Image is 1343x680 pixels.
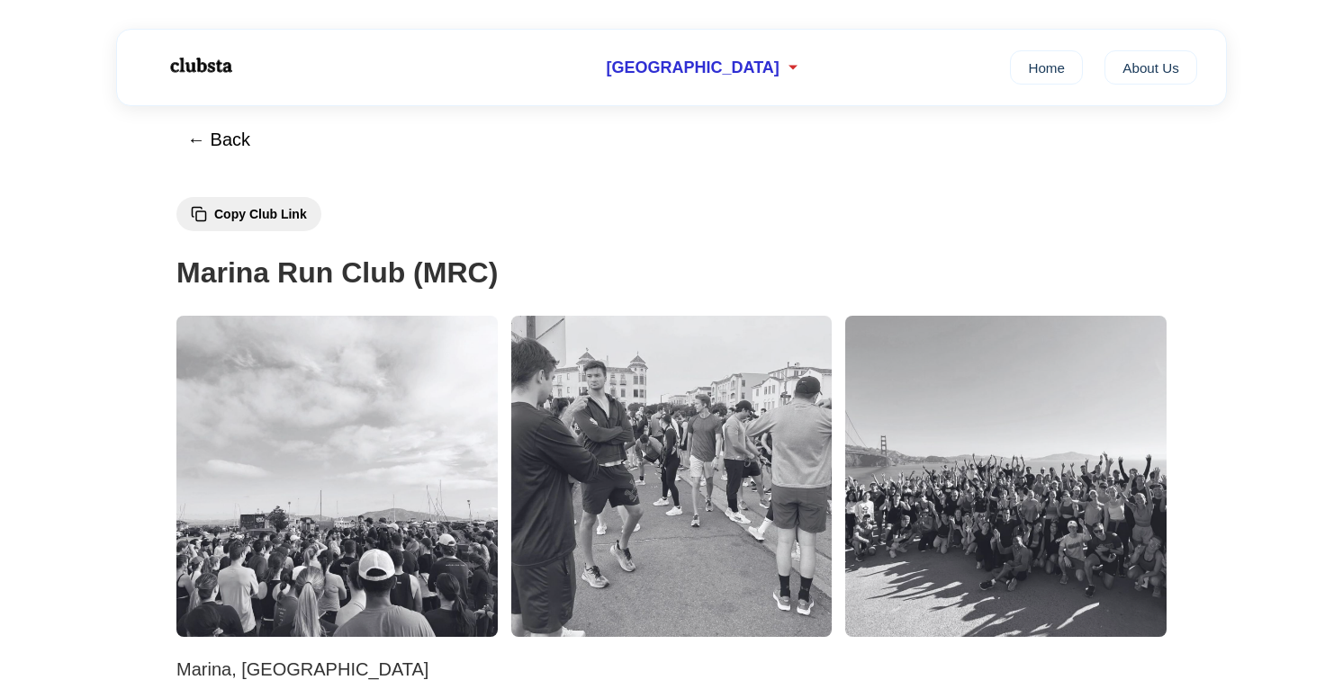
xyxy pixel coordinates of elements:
img: Marina Run Club (MRC) 3 [845,316,1167,637]
a: About Us [1104,50,1197,85]
span: Copy Club Link [214,207,307,221]
a: Home [1010,50,1083,85]
button: Copy Club Link [176,197,321,231]
img: Marina Run Club (MRC) 1 [176,316,498,637]
img: Marina Run Club (MRC) 2 [511,316,833,637]
button: ← Back [176,119,261,161]
span: [GEOGRAPHIC_DATA] [606,58,779,77]
h1: Marina Run Club (MRC) [176,250,1167,296]
img: Logo [146,43,254,88]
